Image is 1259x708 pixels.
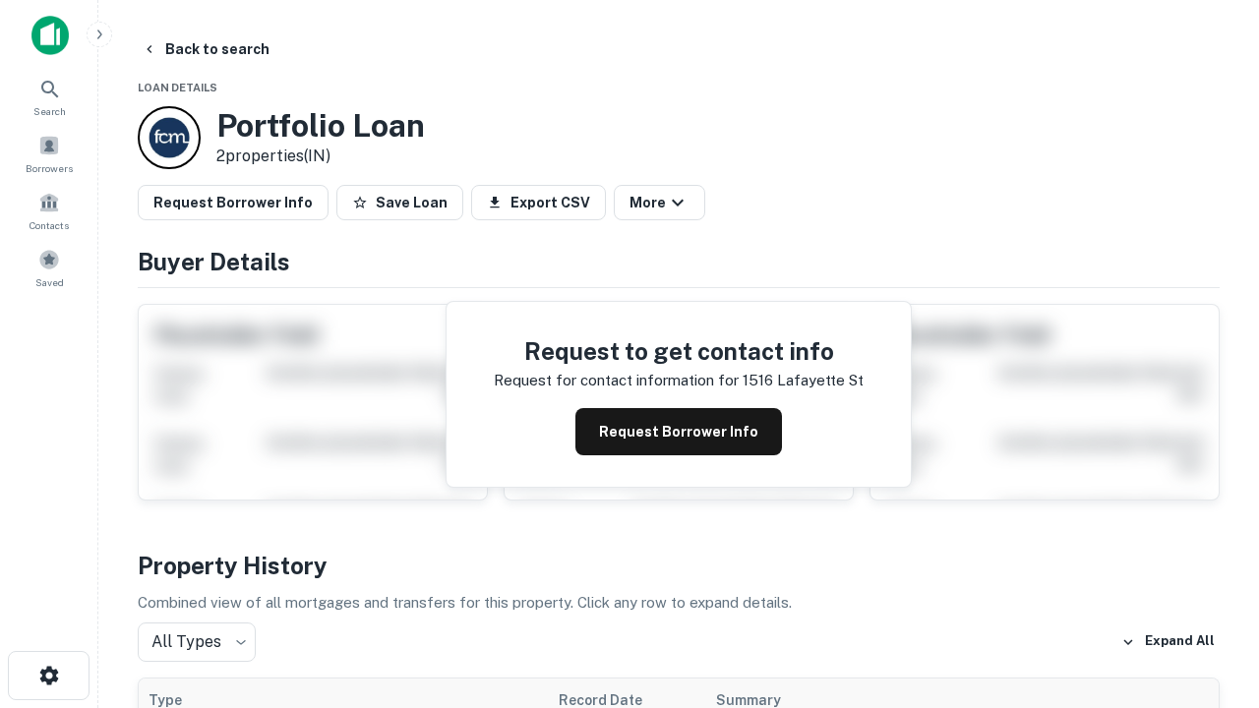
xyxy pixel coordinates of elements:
iframe: Chat Widget [1161,551,1259,645]
a: Borrowers [6,127,92,180]
p: 2 properties (IN) [216,145,425,168]
button: Save Loan [336,185,463,220]
a: Contacts [6,184,92,237]
h4: Request to get contact info [494,333,864,369]
span: Contacts [30,217,69,233]
p: Combined view of all mortgages and transfers for this property. Click any row to expand details. [138,591,1220,615]
img: capitalize-icon.png [31,16,69,55]
div: All Types [138,622,256,662]
p: 1516 lafayette st [743,369,864,392]
h3: Portfolio Loan [216,107,425,145]
button: More [614,185,705,220]
button: Request Borrower Info [575,408,782,455]
span: Saved [35,274,64,290]
h4: Property History [138,548,1220,583]
a: Search [6,70,92,123]
h4: Buyer Details [138,244,1220,279]
a: Saved [6,241,92,294]
p: Request for contact information for [494,369,739,392]
span: Search [33,103,66,119]
button: Request Borrower Info [138,185,329,220]
button: Expand All [1116,627,1220,657]
span: Borrowers [26,160,73,176]
button: Back to search [134,31,277,67]
span: Loan Details [138,82,217,93]
button: Export CSV [471,185,606,220]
